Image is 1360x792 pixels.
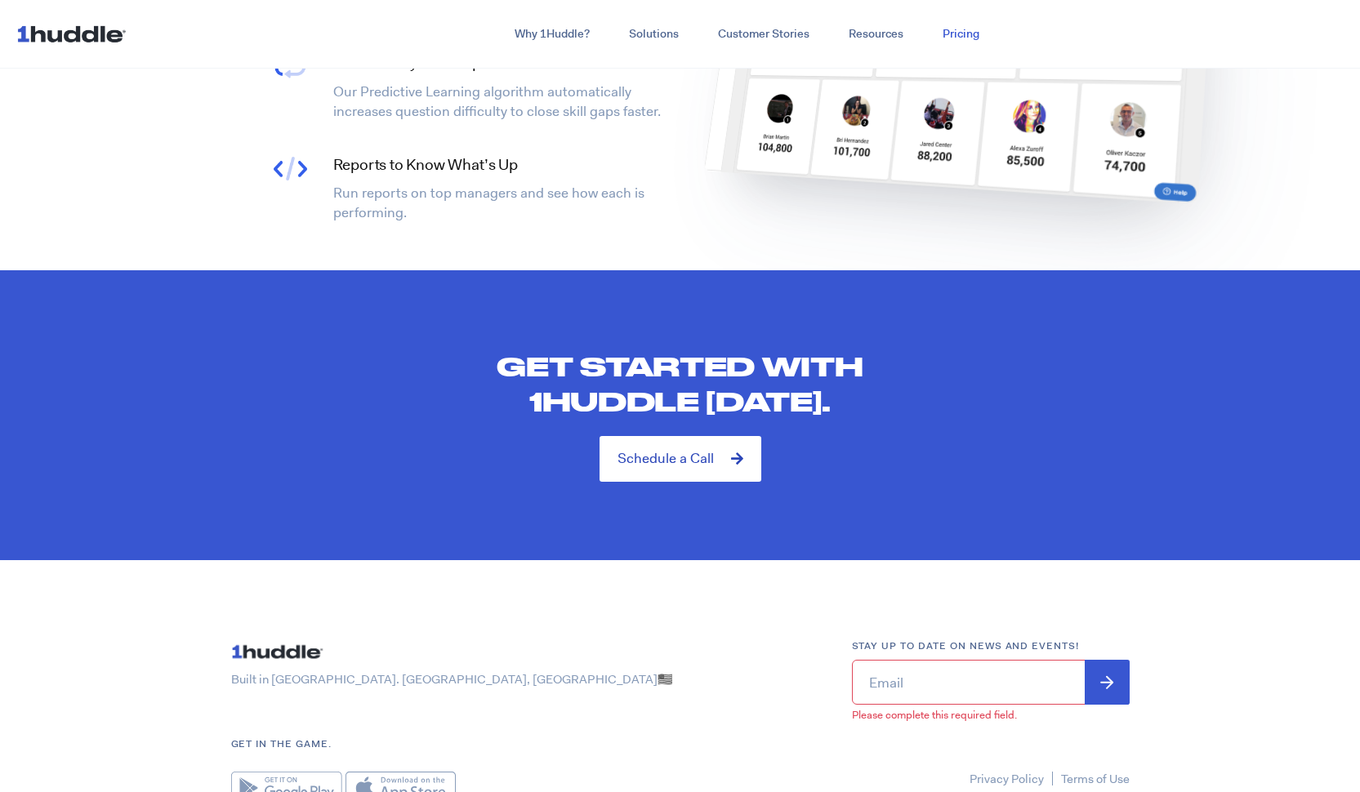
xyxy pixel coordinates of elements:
[852,708,1130,723] label: Please complete this required field.
[1061,771,1130,787] a: Terms of Use
[333,184,672,223] p: Run reports on top managers and see how each is performing.
[333,154,672,176] h4: Reports to Know What’s Up
[970,771,1044,787] a: Privacy Policy
[16,18,133,49] img: ...
[618,452,714,466] span: Schedule a Call
[698,20,829,49] a: Customer Stories
[231,671,819,688] p: Built in [GEOGRAPHIC_DATA]. [GEOGRAPHIC_DATA], [GEOGRAPHIC_DATA]
[495,20,609,49] a: Why 1Huddle?
[1085,660,1130,705] input: Submit
[852,660,1130,705] input: Email
[658,671,673,687] span: 🇺🇸
[923,20,999,49] a: Pricing
[231,638,329,665] img: ...
[600,436,761,482] a: Schedule a Call
[333,82,672,122] p: Our Predictive Learning algorithm automatically increases question difficulty to close skill gaps...
[231,736,1130,752] h6: Get in the game.
[435,349,925,420] h2: Get started with 1Huddle [DATE].
[852,638,1130,654] h6: Stay up to date on news and events!
[829,20,923,49] a: Resources
[609,20,698,49] a: Solutions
